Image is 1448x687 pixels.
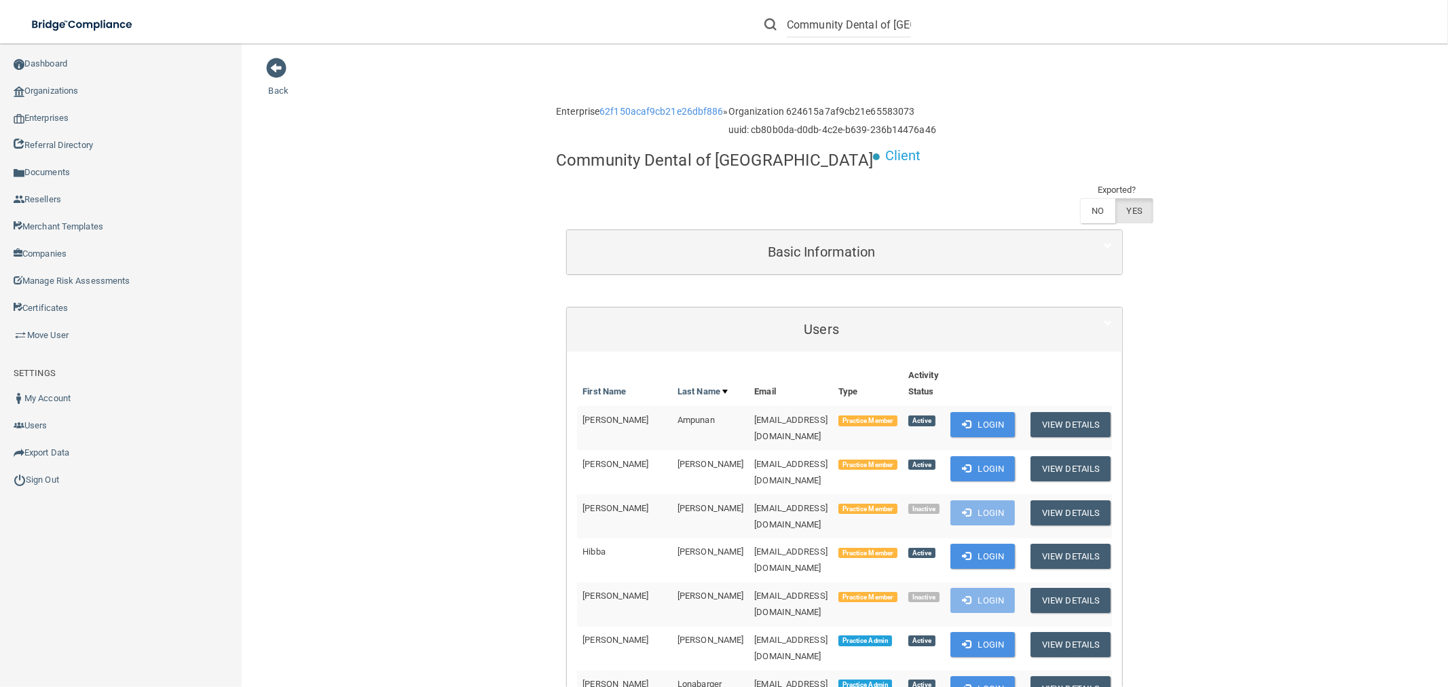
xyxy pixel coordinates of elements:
button: View Details [1031,632,1111,657]
p: Client [885,143,921,168]
button: Login [950,500,1015,525]
span: Inactive [908,592,940,603]
span: [EMAIL_ADDRESS][DOMAIN_NAME] [754,635,828,661]
span: [EMAIL_ADDRESS][DOMAIN_NAME] [754,459,828,485]
label: NO [1080,198,1115,223]
h5: Basic Information [577,244,1066,259]
a: Basic Information [577,237,1112,267]
span: [EMAIL_ADDRESS][DOMAIN_NAME] [754,503,828,530]
span: Practice Member [838,548,897,559]
img: icon-documents.8dae5593.png [14,168,24,179]
img: ic_dashboard_dark.d01f4a41.png [14,59,24,70]
th: Type [833,362,903,406]
a: Back [269,69,289,96]
img: ic_user_dark.df1a06c3.png [14,393,24,404]
a: Last Name [677,384,728,400]
img: organization-icon.f8decf85.png [14,86,24,97]
h6: uuid: cb80b0da-d0db-4c2e-b639-236b14476a46 [728,125,936,135]
button: View Details [1031,456,1111,481]
span: [PERSON_NAME] [582,503,648,513]
img: enterprise.0d942306.png [14,114,24,124]
img: ic_power_dark.7ecde6b1.png [14,474,26,486]
span: Practice Member [838,460,897,470]
h6: Organization 624615a7af9cb21e65583073 [728,107,936,117]
span: Active [908,635,935,646]
span: Practice Member [838,415,897,426]
span: [EMAIL_ADDRESS][DOMAIN_NAME] [754,591,828,617]
button: View Details [1031,588,1111,613]
span: Practice Member [838,504,897,515]
span: Active [908,415,935,426]
span: Active [908,460,935,470]
button: Login [950,456,1015,481]
a: 62f150acaf9cb21e26dbf886 [599,106,723,117]
button: Login [950,544,1015,569]
span: [PERSON_NAME] [582,591,648,601]
td: Exported? [1080,182,1153,198]
label: YES [1115,198,1153,223]
span: Practice Member [838,592,897,603]
label: SETTINGS [14,365,56,382]
button: View Details [1031,500,1111,525]
span: [PERSON_NAME] [677,591,743,601]
button: View Details [1031,412,1111,437]
span: Practice Admin [838,635,892,646]
span: [PERSON_NAME] [677,459,743,469]
h6: Enterprise » [556,107,728,117]
span: [PERSON_NAME] [582,635,648,645]
span: [PERSON_NAME] [677,503,743,513]
span: [EMAIL_ADDRESS][DOMAIN_NAME] [754,415,828,441]
span: [PERSON_NAME] [677,635,743,645]
button: View Details [1031,544,1111,569]
img: ic-search.3b580494.png [764,18,777,31]
img: briefcase.64adab9b.png [14,329,27,342]
h4: Community Dental of [GEOGRAPHIC_DATA] [556,151,873,169]
span: [PERSON_NAME] [582,415,648,425]
span: [PERSON_NAME] [677,546,743,557]
h5: Users [577,322,1066,337]
img: ic_reseller.de258add.png [14,194,24,205]
img: icon-users.e205127d.png [14,420,24,431]
img: bridge_compliance_login_screen.278c3ca4.svg [20,11,145,39]
span: Inactive [908,504,940,515]
a: First Name [582,384,626,400]
span: Ampunan [677,415,715,425]
span: [PERSON_NAME] [582,459,648,469]
th: Email [749,362,833,406]
span: Active [908,548,935,559]
img: icon-export.b9366987.png [14,447,24,458]
button: Login [950,588,1015,613]
button: Login [950,632,1015,657]
input: Search [787,12,911,37]
span: Hibba [582,546,606,557]
a: Users [577,314,1112,345]
button: Login [950,412,1015,437]
span: [EMAIL_ADDRESS][DOMAIN_NAME] [754,546,828,573]
th: Activity Status [903,362,946,406]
